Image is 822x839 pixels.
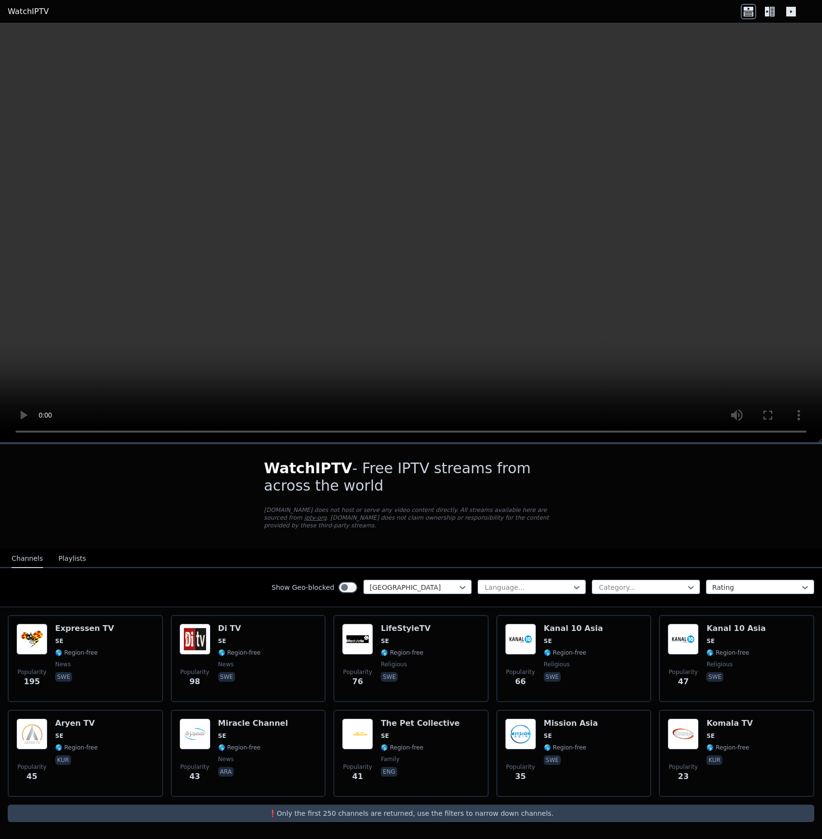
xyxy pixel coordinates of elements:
[55,624,114,633] h6: Expressen TV
[264,460,558,494] h1: - Free IPTV streams from across the world
[180,668,209,676] span: Popularity
[55,672,72,682] p: swe
[668,624,699,655] img: Kanal 10 Asia
[264,506,558,529] p: [DOMAIN_NAME] does not host or serve any video content directly. All streams available here are s...
[55,719,98,728] h6: Aryen TV
[218,624,261,633] h6: Di TV
[544,672,561,682] p: swe
[264,460,353,477] span: WatchIPTV
[544,755,561,765] p: swe
[381,719,460,728] h6: The Pet Collective
[55,755,71,765] p: kur
[17,668,46,676] span: Popularity
[343,763,372,771] span: Popularity
[189,676,200,688] span: 98
[218,732,226,740] span: SE
[544,637,552,645] span: SE
[678,771,688,782] span: 23
[669,668,698,676] span: Popularity
[381,672,398,682] p: swe
[544,732,552,740] span: SE
[706,637,715,645] span: SE
[342,719,373,749] img: The Pet Collective
[304,514,327,521] a: iptv-org
[706,732,715,740] span: SE
[180,763,209,771] span: Popularity
[381,660,407,668] span: religious
[381,649,423,657] span: 🌎 Region-free
[24,676,40,688] span: 195
[381,767,397,777] p: eng
[706,624,765,633] h6: Kanal 10 Asia
[544,624,603,633] h6: Kanal 10 Asia
[544,649,586,657] span: 🌎 Region-free
[27,771,37,782] span: 45
[706,755,722,765] p: kur
[706,744,749,751] span: 🌎 Region-free
[218,660,234,668] span: news
[218,719,288,728] h6: Miracle Channel
[381,732,389,740] span: SE
[55,649,98,657] span: 🌎 Region-free
[16,624,47,655] img: Expressen TV
[381,624,431,633] h6: LifeStyleTV
[179,624,210,655] img: Di TV
[505,624,536,655] img: Kanal 10 Asia
[8,6,49,17] a: WatchIPTV
[12,809,810,818] p: ❗️Only the first 250 channels are returned, use the filters to narrow down channels.
[59,550,86,568] button: Playlists
[343,668,372,676] span: Popularity
[218,744,261,751] span: 🌎 Region-free
[381,637,389,645] span: SE
[706,719,753,728] h6: Komala TV
[179,719,210,749] img: Miracle Channel
[515,771,526,782] span: 35
[706,660,732,668] span: religious
[218,637,226,645] span: SE
[218,755,234,763] span: news
[352,676,363,688] span: 76
[706,649,749,657] span: 🌎 Region-free
[544,660,570,668] span: religious
[505,719,536,749] img: Mission Asia
[381,755,400,763] span: family
[352,771,363,782] span: 41
[506,668,535,676] span: Popularity
[218,649,261,657] span: 🌎 Region-free
[669,763,698,771] span: Popularity
[381,744,423,751] span: 🌎 Region-free
[12,550,43,568] button: Channels
[706,672,723,682] p: swe
[544,719,598,728] h6: Mission Asia
[218,672,235,682] p: swe
[668,719,699,749] img: Komala TV
[506,763,535,771] span: Popularity
[16,719,47,749] img: Aryen TV
[218,767,234,777] p: ara
[544,744,586,751] span: 🌎 Region-free
[271,583,334,592] label: Show Geo-blocked
[678,676,688,688] span: 47
[55,660,71,668] span: news
[189,771,200,782] span: 43
[55,732,63,740] span: SE
[342,624,373,655] img: LifeStyleTV
[55,637,63,645] span: SE
[17,763,46,771] span: Popularity
[55,744,98,751] span: 🌎 Region-free
[515,676,526,688] span: 66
